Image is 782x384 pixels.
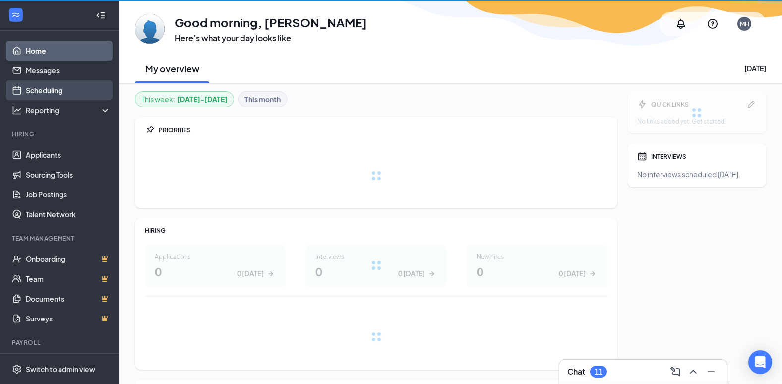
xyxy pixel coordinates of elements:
svg: WorkstreamLogo [11,10,21,20]
h1: Good morning, [PERSON_NAME] [175,14,367,31]
img: Michele Hill [135,14,165,44]
svg: ComposeMessage [669,366,681,378]
a: Home [26,41,111,61]
a: Messages [26,61,111,80]
h3: Chat [567,366,585,377]
svg: Collapse [96,10,106,20]
button: Minimize [703,364,719,380]
a: Job Postings [26,185,111,204]
div: Switch to admin view [26,364,95,374]
a: Scheduling [26,80,111,100]
svg: ChevronUp [687,366,699,378]
div: PRIORITIES [159,126,607,134]
svg: Settings [12,364,22,374]
a: Talent Network [26,204,111,224]
div: Hiring [12,130,109,138]
h2: My overview [145,63,199,75]
div: No interviews scheduled [DATE]. [637,169,756,179]
svg: Calendar [637,151,647,161]
svg: Minimize [705,366,717,378]
div: Open Intercom Messenger [748,350,772,374]
svg: Notifications [675,18,687,30]
button: ChevronUp [685,364,701,380]
svg: Pin [145,125,155,135]
a: DocumentsCrown [26,289,111,309]
div: This week : [141,94,228,105]
b: [DATE] - [DATE] [177,94,228,105]
div: MH [740,20,749,28]
div: Reporting [26,105,111,115]
b: This month [244,94,281,105]
svg: QuestionInfo [707,18,719,30]
button: ComposeMessage [667,364,683,380]
h3: Here’s what your day looks like [175,33,367,44]
a: TeamCrown [26,269,111,289]
div: INTERVIEWS [651,152,756,161]
a: Sourcing Tools [26,165,111,185]
div: Team Management [12,234,109,243]
div: HIRING [145,226,607,235]
a: SurveysCrown [26,309,111,328]
svg: Analysis [12,105,22,115]
div: [DATE] [744,64,766,73]
a: OnboardingCrown [26,249,111,269]
div: 11 [595,368,602,376]
div: Payroll [12,338,109,347]
a: Applicants [26,145,111,165]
